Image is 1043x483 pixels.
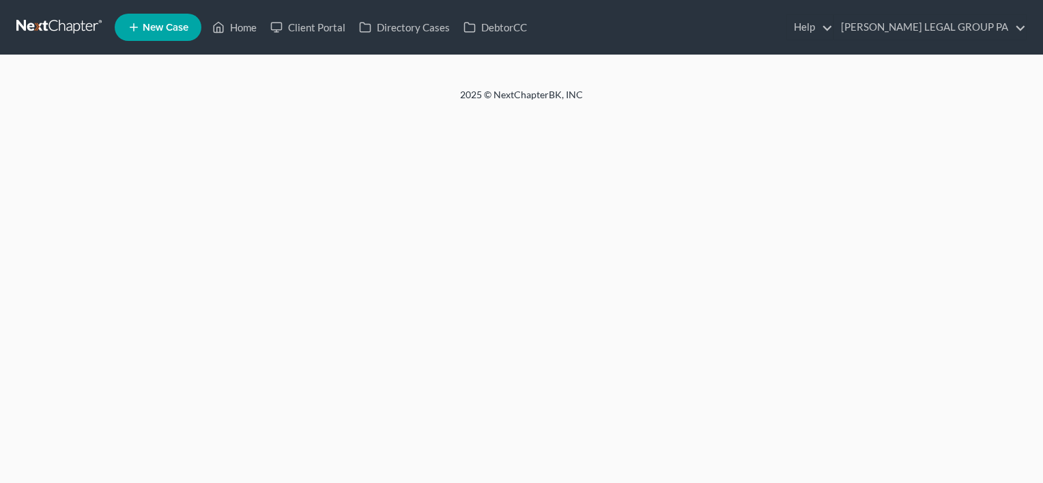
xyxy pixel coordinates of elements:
new-legal-case-button: New Case [115,14,201,41]
a: Help [787,15,833,40]
a: Client Portal [263,15,352,40]
a: Home [205,15,263,40]
a: Directory Cases [352,15,457,40]
div: 2025 © NextChapterBK, INC [132,88,911,113]
a: [PERSON_NAME] LEGAL GROUP PA [834,15,1026,40]
a: DebtorCC [457,15,534,40]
